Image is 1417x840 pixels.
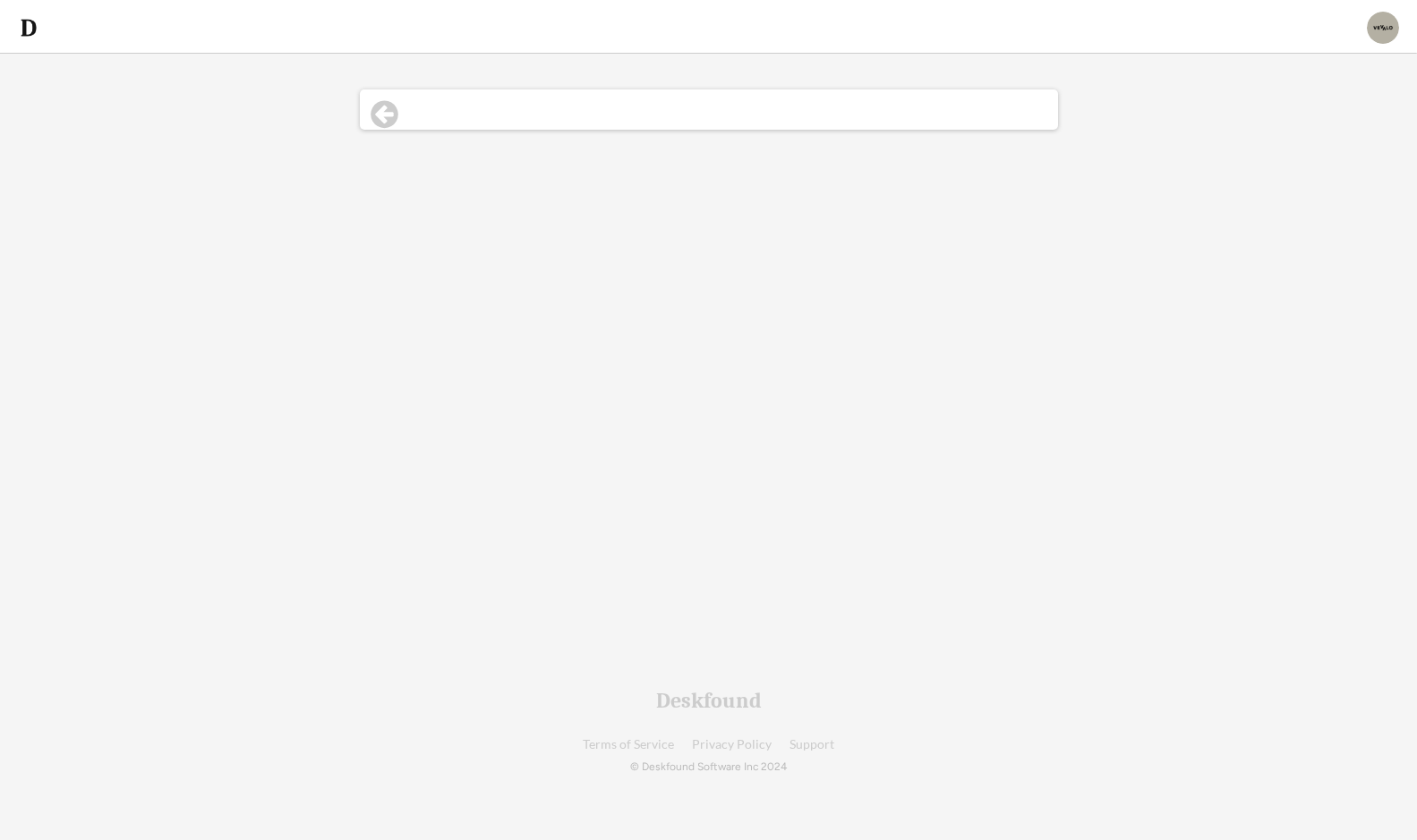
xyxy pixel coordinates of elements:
[656,690,762,711] div: Deskfound
[1367,12,1399,44] img: ALV-UjV9YHgeR7S64SQYZ0gsC2gcbL0GmgpNlezZCQXZyhpuOvvzGP71t32C1sL__eOrGdgO_Rw3FTAD95TIw3qPNkR5kKkPR...
[583,738,674,751] a: Terms of Service
[18,17,39,38] img: d-whitebg.png
[790,738,834,751] a: Support
[692,738,772,751] a: Privacy Policy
